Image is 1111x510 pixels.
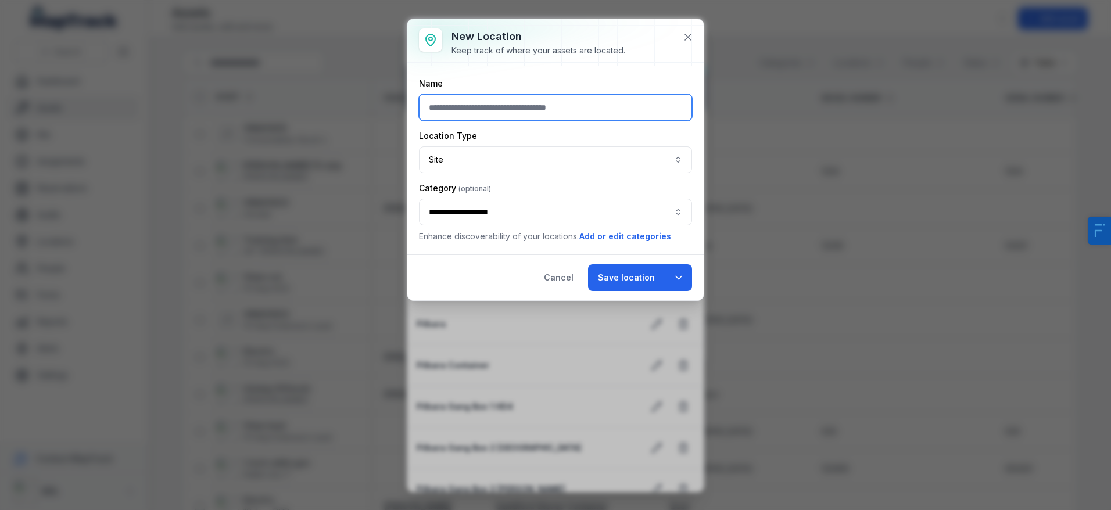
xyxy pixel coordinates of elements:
[451,28,625,45] h3: New location
[419,182,491,194] label: Category
[588,264,665,291] button: Save location
[579,230,672,243] button: Add or edit categories
[451,45,625,56] div: Keep track of where your assets are located.
[419,130,477,142] label: Location Type
[419,146,692,173] button: Site
[419,230,692,243] p: Enhance discoverability of your locations.
[419,78,443,89] label: Name
[534,264,583,291] button: Cancel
